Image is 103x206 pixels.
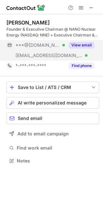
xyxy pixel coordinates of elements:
[6,128,99,140] button: Add to email campaign
[6,26,99,38] div: Founder & Executive Chairman @ NANO Nuclear Energy (NASDAQ: NNE) + Executive Chairman & CEO @ LIS...
[6,156,99,165] button: Notes
[6,143,99,152] button: Find work email
[18,100,87,105] span: AI write personalized message
[6,82,99,93] button: save-profile-one-click
[18,85,88,90] div: Save to List / ATS / CRM
[15,42,60,48] span: ***@[DOMAIN_NAME]
[17,158,97,164] span: Notes
[17,145,97,151] span: Find work email
[17,131,69,136] span: Add to email campaign
[69,42,94,48] button: Reveal Button
[6,4,45,12] img: ContactOut v5.3.10
[6,19,50,26] div: [PERSON_NAME]
[18,116,42,121] span: Send email
[69,63,94,69] button: Reveal Button
[15,53,83,58] span: [EMAIL_ADDRESS][DOMAIN_NAME]
[6,97,99,109] button: AI write personalized message
[6,113,99,124] button: Send email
